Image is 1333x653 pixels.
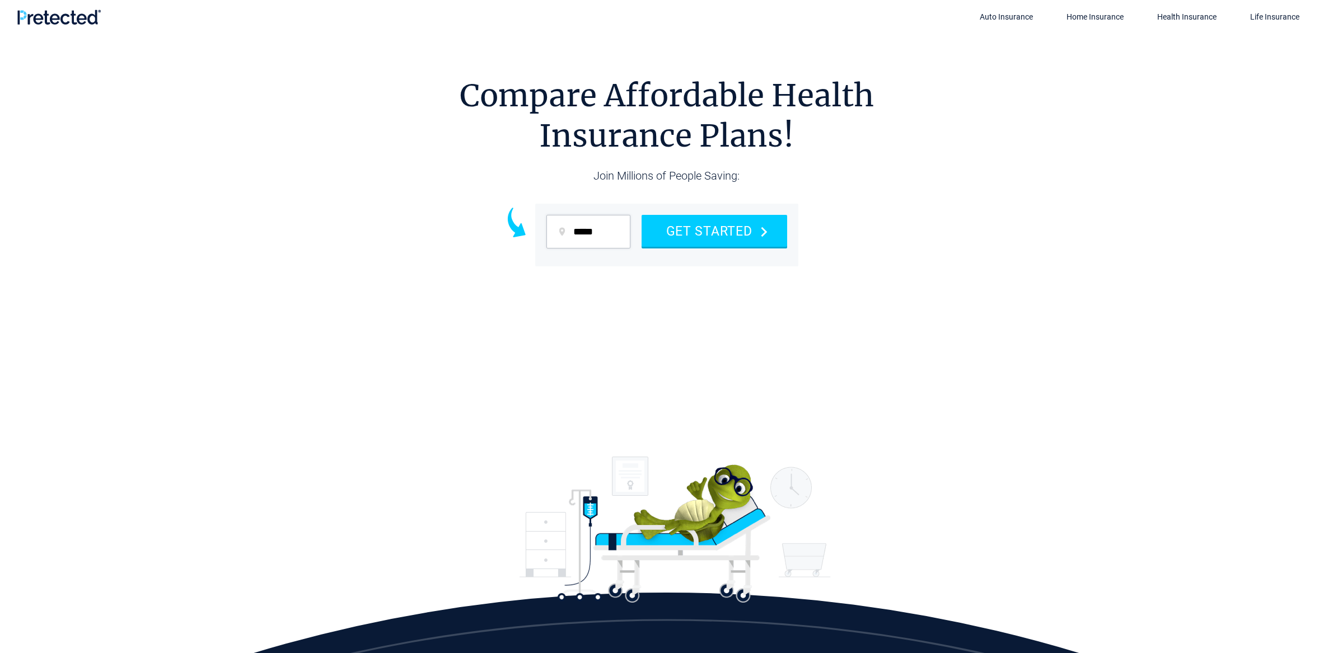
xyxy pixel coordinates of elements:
h1: Compare Affordable Health Insurance Plans! [460,76,874,156]
input: zip code [546,215,630,248]
h2: Join Millions of People Saving: [460,156,874,204]
button: GET STARTED [642,215,787,247]
img: Perry the Turtle Health [520,457,831,603]
img: Pretected Logo [17,10,101,25]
